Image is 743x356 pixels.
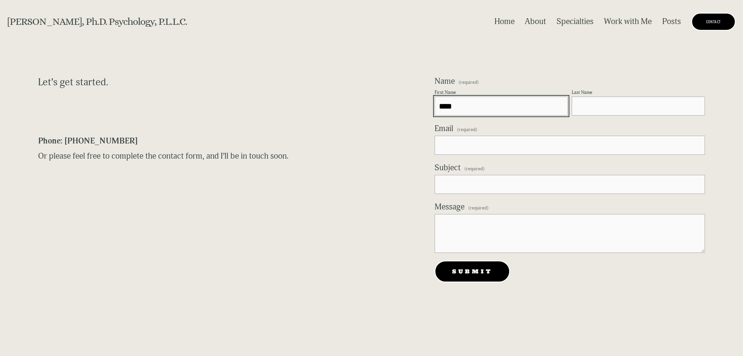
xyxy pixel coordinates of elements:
[572,90,705,97] div: Last Name
[38,151,308,162] p: Or please feel free to complete the contact form, and I’ll be in touch soon.
[452,268,492,275] span: Submit
[7,16,187,27] a: [PERSON_NAME], Ph.D. Psychology, P.L.L.C.
[465,166,484,172] span: (required)
[457,127,477,133] span: (required)
[468,205,488,211] span: (required)
[557,16,593,28] a: folder dropdown
[662,16,681,28] a: Posts
[691,13,736,31] a: CONTACT
[435,123,453,134] span: Email
[435,261,510,282] button: SubmitSubmit
[38,136,137,146] strong: Phone: [PHONE_NUMBER]
[604,16,652,28] a: Work with Me
[435,90,568,97] div: First Name
[459,80,479,85] span: (required)
[525,16,546,28] a: About
[38,76,217,89] p: Let’s get started.
[494,16,515,28] a: Home
[435,202,465,213] span: Message
[435,76,455,87] span: Name
[557,16,593,27] span: Specialties
[435,162,461,173] span: Subject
